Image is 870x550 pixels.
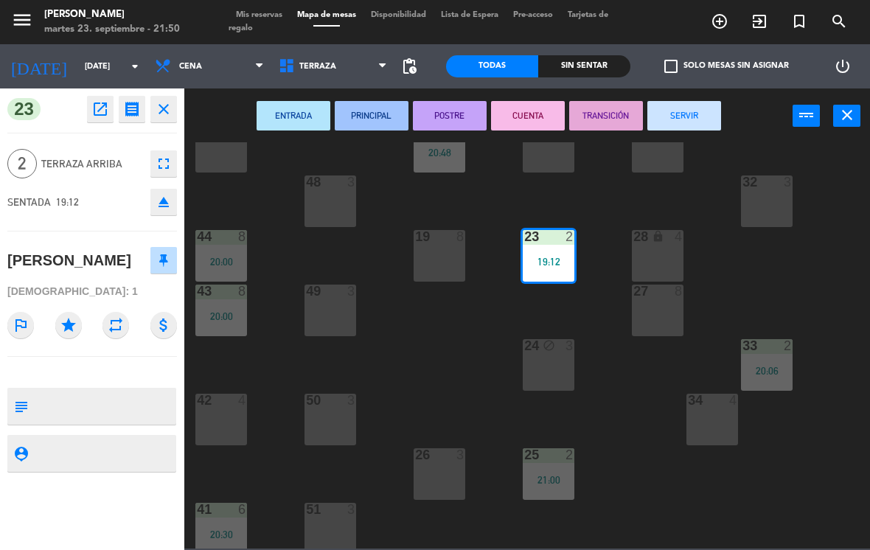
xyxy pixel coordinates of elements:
[793,105,820,127] button: power_input
[664,60,678,73] span: check_box_outline_blank
[741,366,793,376] div: 20:06
[55,312,82,338] i: star
[150,150,177,177] button: fullscreen
[633,230,634,243] div: 28
[798,106,815,124] i: power_input
[102,312,129,338] i: repeat
[779,9,819,34] span: Reserva especial
[7,149,37,178] span: 2
[150,189,177,215] button: eject
[784,339,793,352] div: 2
[347,175,356,189] div: 3
[7,248,131,273] div: [PERSON_NAME]
[400,58,418,75] span: pending_actions
[150,312,177,338] i: attach_money
[238,503,247,516] div: 6
[413,101,487,130] button: POSTRE
[44,7,180,22] div: [PERSON_NAME]
[742,175,743,189] div: 32
[7,279,177,304] div: [DEMOGRAPHIC_DATA]: 1
[87,96,114,122] button: open_in_new
[56,196,79,208] span: 19:12
[306,503,307,516] div: 51
[664,60,789,73] label: Solo mesas sin asignar
[446,55,538,77] div: Todas
[652,230,664,243] i: lock
[155,193,173,211] i: eject
[155,100,173,118] i: close
[238,394,247,407] div: 4
[491,101,565,130] button: CUENTA
[7,196,51,208] span: SENTADA
[456,448,465,462] div: 3
[11,9,33,31] i: menu
[41,156,143,173] span: Terraza Arriba
[830,13,848,30] i: search
[675,230,683,243] div: 4
[347,503,356,516] div: 3
[415,448,416,462] div: 26
[565,448,574,462] div: 2
[456,230,465,243] div: 8
[44,22,180,37] div: martes 23. septiembre - 21:50
[751,13,768,30] i: exit_to_app
[523,257,574,267] div: 19:12
[506,11,560,19] span: Pre-acceso
[347,394,356,407] div: 3
[257,101,330,130] button: ENTRADA
[833,105,860,127] button: close
[126,58,144,75] i: arrow_drop_down
[347,285,356,298] div: 3
[565,230,574,243] div: 2
[123,100,141,118] i: receipt
[700,9,739,34] span: RESERVAR MESA
[306,175,307,189] div: 48
[7,312,34,338] i: outlined_flag
[790,13,808,30] i: turned_in_not
[711,13,728,30] i: add_circle_outline
[819,9,859,34] span: BUSCAR
[834,58,852,75] i: power_settings_new
[150,96,177,122] button: close
[675,285,683,298] div: 8
[197,394,198,407] div: 42
[7,98,41,120] span: 23
[306,285,307,298] div: 49
[647,101,721,130] button: SERVIR
[13,398,29,414] i: subject
[524,448,525,462] div: 25
[414,147,465,158] div: 20:48
[569,101,643,130] button: TRANSICIÓN
[179,62,202,72] span: Cena
[195,257,247,267] div: 20:00
[335,101,408,130] button: PRINCIPAL
[565,339,574,352] div: 3
[524,339,525,352] div: 24
[195,311,247,321] div: 20:00
[299,62,336,72] span: Terraza
[415,230,416,243] div: 19
[238,230,247,243] div: 8
[523,475,574,485] div: 21:00
[290,11,363,19] span: Mapa de mesas
[838,106,856,124] i: close
[633,285,634,298] div: 27
[197,230,198,243] div: 44
[197,285,198,298] div: 43
[155,155,173,173] i: fullscreen
[238,285,247,298] div: 8
[13,445,29,462] i: person_pin
[229,11,290,19] span: Mis reservas
[11,9,33,36] button: menu
[363,11,434,19] span: Disponibilidad
[543,339,555,352] i: block
[739,9,779,34] span: WALK IN
[197,503,198,516] div: 41
[538,55,630,77] div: Sin sentar
[306,394,307,407] div: 50
[784,175,793,189] div: 3
[91,100,109,118] i: open_in_new
[524,230,525,243] div: 23
[195,529,247,540] div: 20:30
